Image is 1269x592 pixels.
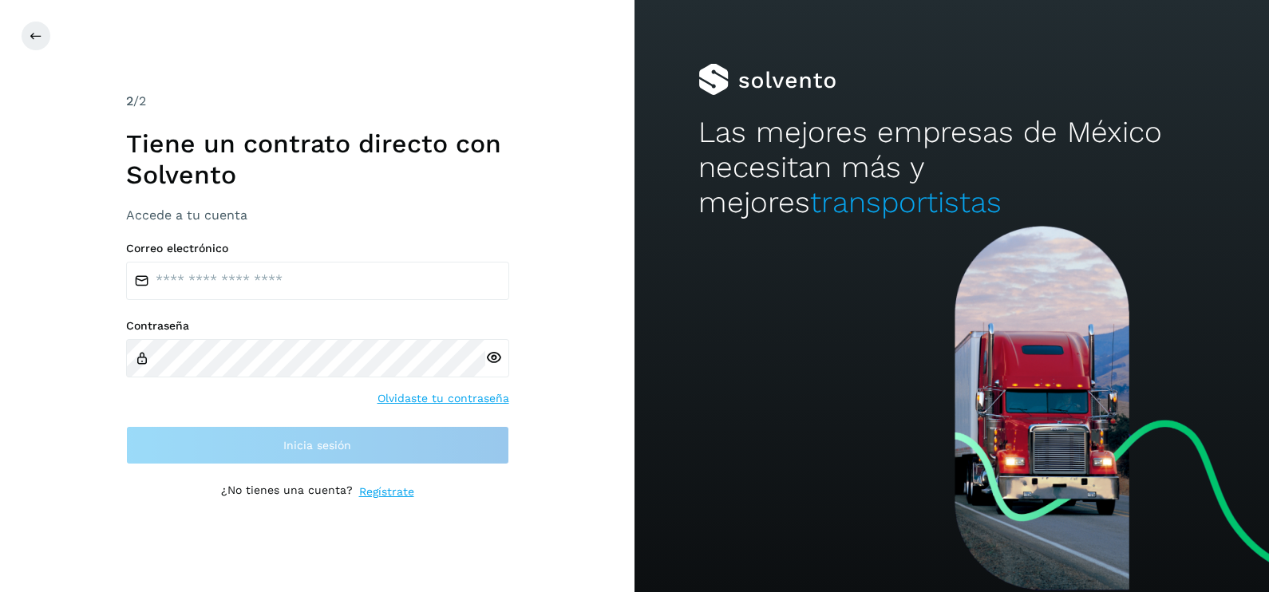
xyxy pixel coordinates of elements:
p: ¿No tienes una cuenta? [221,483,353,500]
button: Inicia sesión [126,426,509,464]
h3: Accede a tu cuenta [126,207,509,223]
span: 2 [126,93,133,109]
a: Olvidaste tu contraseña [378,390,509,407]
div: /2 [126,92,509,111]
label: Contraseña [126,319,509,333]
span: transportistas [810,185,1002,219]
h2: Las mejores empresas de México necesitan más y mejores [698,115,1206,221]
h1: Tiene un contrato directo con Solvento [126,128,509,190]
span: Inicia sesión [283,440,351,451]
a: Regístrate [359,483,414,500]
label: Correo electrónico [126,242,509,255]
